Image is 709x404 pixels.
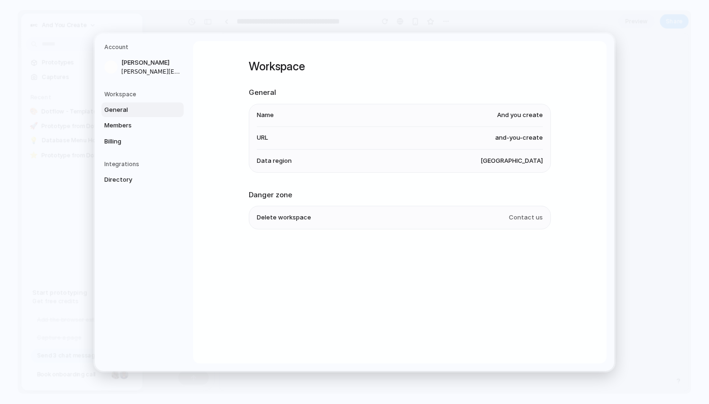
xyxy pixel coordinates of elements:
h5: Integrations [104,160,184,168]
span: Data region [257,156,292,165]
span: [PERSON_NAME][EMAIL_ADDRESS][DOMAIN_NAME] [121,67,182,76]
span: And you create [497,110,543,120]
h2: General [249,87,551,98]
span: [GEOGRAPHIC_DATA] [481,156,543,165]
a: [PERSON_NAME][PERSON_NAME][EMAIL_ADDRESS][DOMAIN_NAME] [101,55,184,79]
h1: Workspace [249,58,551,75]
a: General [101,102,184,117]
span: Billing [104,136,165,146]
span: Delete workspace [257,213,311,222]
span: Contact us [509,213,543,222]
span: Directory [104,175,165,185]
h5: Workspace [104,90,184,98]
span: [PERSON_NAME] [121,58,182,67]
span: Name [257,110,274,120]
a: Members [101,118,184,133]
a: Directory [101,172,184,187]
span: Members [104,121,165,130]
a: Billing [101,134,184,149]
h5: Account [104,43,184,51]
span: and-you-create [495,133,543,143]
h2: Danger zone [249,189,551,200]
span: URL [257,133,268,143]
span: General [104,105,165,114]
